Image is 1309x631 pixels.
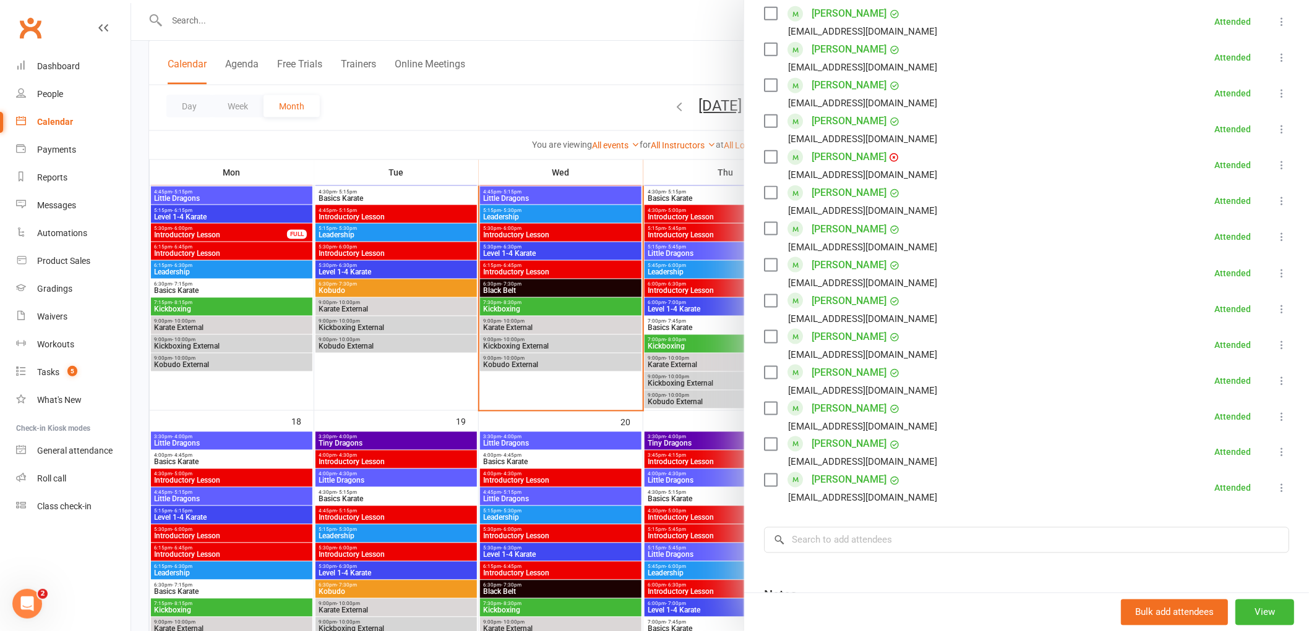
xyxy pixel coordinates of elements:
[37,501,92,511] div: Class check-in
[37,473,66,483] div: Roll call
[788,454,937,470] div: [EMAIL_ADDRESS][DOMAIN_NAME]
[788,275,937,291] div: [EMAIL_ADDRESS][DOMAIN_NAME]
[37,117,73,127] div: Calendar
[788,167,937,183] div: [EMAIL_ADDRESS][DOMAIN_NAME]
[37,145,76,155] div: Payments
[788,311,937,327] div: [EMAIL_ADDRESS][DOMAIN_NAME]
[37,395,82,405] div: What's New
[788,383,937,399] div: [EMAIL_ADDRESS][DOMAIN_NAME]
[788,239,937,255] div: [EMAIL_ADDRESS][DOMAIN_NAME]
[812,327,886,347] a: [PERSON_NAME]
[788,95,937,111] div: [EMAIL_ADDRESS][DOMAIN_NAME]
[16,275,131,303] a: Gradings
[812,399,886,418] a: [PERSON_NAME]
[812,111,886,131] a: [PERSON_NAME]
[812,363,886,383] a: [PERSON_NAME]
[812,434,886,454] a: [PERSON_NAME]
[1214,197,1251,205] div: Attended
[16,493,131,520] a: Class kiosk mode
[764,587,797,604] div: Notes
[812,4,886,23] a: [PERSON_NAME]
[1214,125,1251,133] div: Attended
[37,367,59,377] div: Tasks
[16,358,131,386] a: Tasks 5
[788,23,937,40] div: [EMAIL_ADDRESS][DOMAIN_NAME]
[37,339,74,349] div: Workouts
[764,527,1289,553] input: Search to add attendees
[812,470,886,490] a: [PERSON_NAME]
[16,108,131,136] a: Calendar
[1214,161,1251,169] div: Attended
[1214,17,1251,26] div: Attended
[788,131,937,147] div: [EMAIL_ADDRESS][DOMAIN_NAME]
[16,136,131,164] a: Payments
[1214,341,1251,349] div: Attended
[37,256,90,266] div: Product Sales
[812,40,886,59] a: [PERSON_NAME]
[1214,53,1251,62] div: Attended
[37,228,87,238] div: Automations
[1214,89,1251,98] div: Attended
[16,465,131,493] a: Roll call
[1214,448,1251,457] div: Attended
[16,219,131,247] a: Automations
[788,490,937,506] div: [EMAIL_ADDRESS][DOMAIN_NAME]
[37,61,80,71] div: Dashboard
[812,183,886,203] a: [PERSON_NAME]
[788,203,937,219] div: [EMAIL_ADDRESS][DOMAIN_NAME]
[812,75,886,95] a: [PERSON_NAME]
[16,164,131,192] a: Reports
[1235,599,1294,625] button: View
[37,89,63,99] div: People
[1214,376,1251,385] div: Attended
[812,219,886,239] a: [PERSON_NAME]
[1214,232,1251,241] div: Attended
[16,386,131,414] a: What's New
[1214,412,1251,421] div: Attended
[16,331,131,358] a: Workouts
[812,255,886,275] a: [PERSON_NAME]
[15,12,46,43] a: Clubworx
[16,247,131,275] a: Product Sales
[16,192,131,219] a: Messages
[1214,269,1251,277] div: Attended
[788,347,937,363] div: [EMAIL_ADDRESS][DOMAIN_NAME]
[788,59,937,75] div: [EMAIL_ADDRESS][DOMAIN_NAME]
[1121,599,1228,625] button: Bulk add attendees
[1214,305,1251,313] div: Attended
[788,418,937,434] div: [EMAIL_ADDRESS][DOMAIN_NAME]
[67,366,77,376] span: 5
[1214,484,1251,493] div: Attended
[37,311,67,321] div: Waivers
[16,437,131,465] a: General attendance kiosk mode
[16,80,131,108] a: People
[812,147,886,167] a: [PERSON_NAME]
[37,200,76,210] div: Messages
[16,53,131,80] a: Dashboard
[12,589,42,619] iframe: Intercom live chat
[37,172,67,182] div: Reports
[38,589,48,599] span: 2
[16,303,131,331] a: Waivers
[812,291,886,311] a: [PERSON_NAME]
[37,446,113,455] div: General attendance
[37,284,72,294] div: Gradings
